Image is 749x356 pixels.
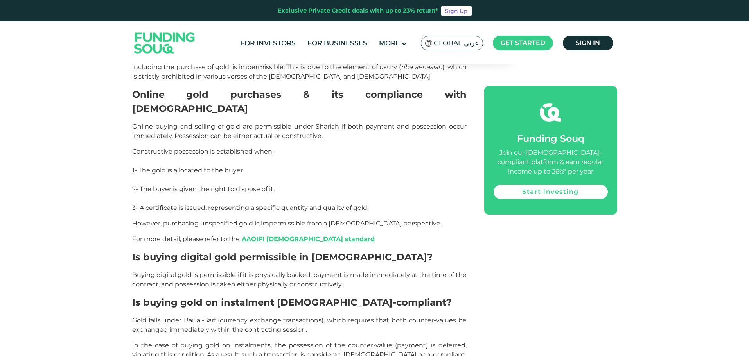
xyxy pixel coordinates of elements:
[132,220,442,227] span: However, purchasing unspecified gold is impermissible from a [DEMOGRAPHIC_DATA] perspective.
[132,166,244,174] span: 1- The gold is allocated to the buyer.
[132,271,467,288] span: Buying digital gold is permissible if it is physically backed, payment is made immediately at the...
[132,123,467,140] span: Online buying and selling of gold are permissible under Shariah if both payment and possession oc...
[132,185,275,193] span: 2- The buyer is given the right to dispose of it.
[563,36,613,50] a: Sign in
[278,6,438,15] div: Exclusive Private Credit deals with up to 23% return*
[517,133,584,144] span: Funding Souq
[494,148,608,176] div: Join our [DEMOGRAPHIC_DATA]-compliant platform & earn regular income up to 26%* per year
[126,23,203,63] img: Logo
[132,204,368,211] span: 3- A certificate is issued, representing a specific quantity and quality of gold.
[501,39,545,47] span: Get started
[379,39,400,47] span: More
[305,37,369,50] a: For Businesses
[238,37,298,50] a: For Investors
[132,89,467,114] span: Online gold purchases & its compliance with [DEMOGRAPHIC_DATA]
[441,6,472,16] a: Sign Up
[576,39,600,47] span: Sign in
[540,102,561,123] img: fsicon
[401,63,442,71] em: riba al-nasiah
[132,251,433,263] span: Is buying digital gold permissible in [DEMOGRAPHIC_DATA]?
[242,235,375,243] a: AAOIFI [DEMOGRAPHIC_DATA] standard
[425,40,432,47] img: SA Flag
[132,297,452,308] span: Is buying gold on instalment [DEMOGRAPHIC_DATA]-compliant?
[434,39,479,48] span: Global عربي
[132,235,375,243] span: For more detail, please refer to the
[132,54,467,80] span: From a perspective, charging interest on delayed payments in any transaction, including the purch...
[132,317,467,333] span: Gold falls under Bai' al-Sarf (currency exchange transactions), which requires that both counter-...
[132,148,273,155] span: Constructive possession is established when:
[494,185,608,199] a: Start investing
